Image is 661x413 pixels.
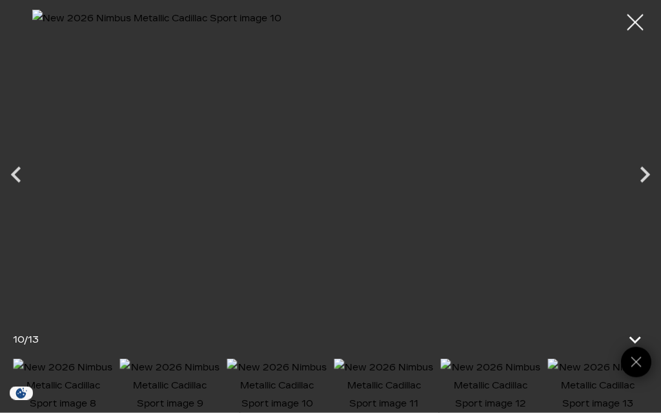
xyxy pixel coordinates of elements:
img: New 2026 Nimbus Metallic Cadillac Sport image 10 [227,359,327,413]
span: 10 [13,334,24,345]
img: New 2026 Nimbus Metallic Cadillac Sport image 12 [441,359,542,413]
div: Next [629,152,661,197]
img: New 2026 Nimbus Metallic Cadillac Sport image 11 [334,359,434,413]
img: New 2026 Nimbus Metallic Cadillac Sport image 10 [32,10,629,323]
img: Opt-Out Icon [6,387,36,400]
img: New 2026 Nimbus Metallic Cadillac Sport image 8 [13,359,114,413]
img: New 2026 Nimbus Metallic Cadillac Sport image 13 [547,359,648,413]
div: / [13,331,39,349]
img: New 2026 Nimbus Metallic Cadillac Sport image 9 [120,359,221,413]
section: Click to Open Cookie Consent Modal [6,387,36,400]
iframe: Chat window [338,177,661,376]
span: 13 [28,334,39,345]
